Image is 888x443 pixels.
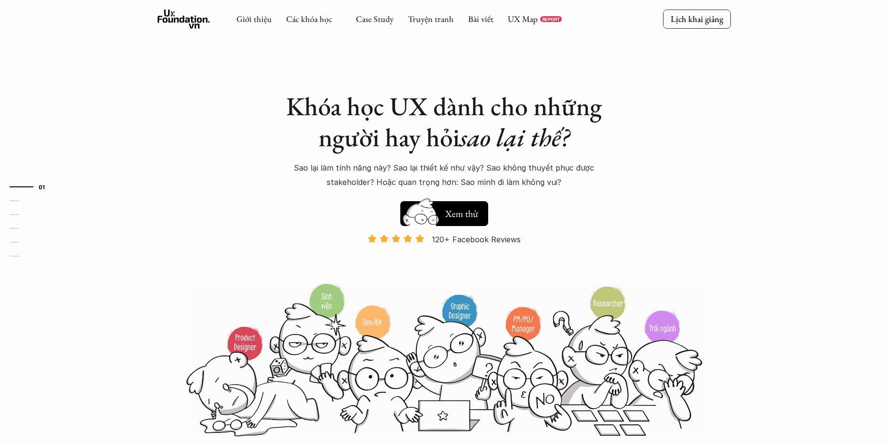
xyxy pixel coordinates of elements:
p: REPORT [542,16,560,22]
a: Bài viết [468,13,493,24]
a: Truyện tranh [408,13,454,24]
a: Lịch khai giảng [663,10,731,28]
a: Giới thiệu [236,13,272,24]
p: 120+ Facebook Reviews [432,232,521,247]
a: Case Study [356,13,394,24]
a: 120+ Facebook Reviews [359,234,529,282]
h1: Khóa học UX dành cho những người hay hỏi [277,91,611,153]
a: Xem thử [400,196,488,226]
a: UX Map [508,13,538,24]
strong: 01 [39,184,45,190]
em: sao lại thế? [460,120,569,154]
a: 01 [10,181,55,193]
a: Các khóa học [286,13,332,24]
p: Lịch khai giảng [671,13,723,24]
p: Sao lại làm tính năng này? Sao lại thiết kế như vậy? Sao không thuyết phục được stakeholder? Hoặc... [277,161,611,190]
a: REPORT [540,16,562,22]
h5: Xem thử [445,207,478,220]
